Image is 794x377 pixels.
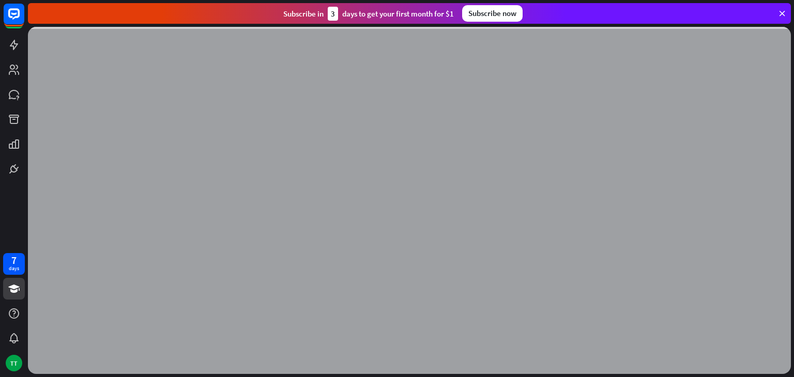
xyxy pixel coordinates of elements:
div: TT [6,355,22,371]
div: Subscribe in days to get your first month for $1 [283,7,454,21]
a: 7 days [3,253,25,275]
div: days [9,265,19,272]
div: 3 [328,7,338,21]
div: 7 [11,256,17,265]
div: Subscribe now [462,5,523,22]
